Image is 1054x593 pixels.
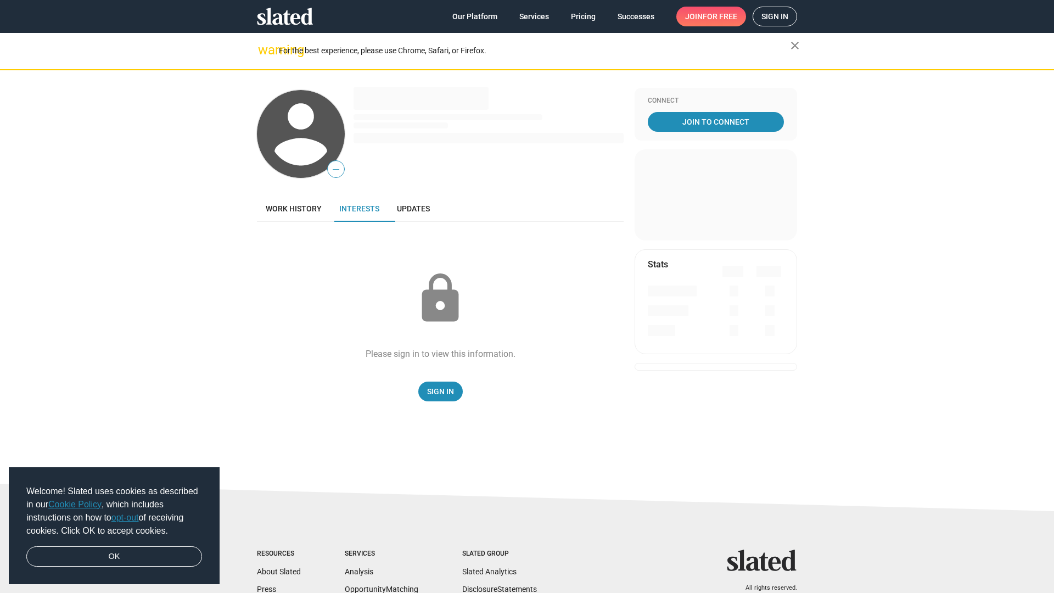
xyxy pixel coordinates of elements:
a: Sign In [418,382,463,401]
a: Analysis [345,567,373,576]
a: Successes [609,7,663,26]
span: — [328,163,344,177]
mat-icon: warning [258,43,271,57]
div: Resources [257,550,301,558]
a: Services [511,7,558,26]
span: Join [685,7,737,26]
span: Our Platform [452,7,497,26]
span: Successes [618,7,654,26]
span: Sign In [427,382,454,401]
a: About Slated [257,567,301,576]
div: cookieconsent [9,467,220,585]
div: Connect [648,97,784,105]
span: for free [703,7,737,26]
span: Updates [397,204,430,213]
a: Updates [388,195,439,222]
a: Sign in [753,7,797,26]
div: Please sign in to view this information. [366,348,515,360]
a: opt-out [111,513,139,522]
mat-icon: close [788,39,801,52]
span: Join To Connect [650,112,782,132]
mat-icon: lock [413,271,468,326]
a: dismiss cookie message [26,546,202,567]
span: Pricing [571,7,596,26]
a: Interests [330,195,388,222]
a: Pricing [562,7,604,26]
span: Sign in [761,7,788,26]
span: Welcome! Slated uses cookies as described in our , which includes instructions on how to of recei... [26,485,202,538]
span: Work history [266,204,322,213]
a: Joinfor free [676,7,746,26]
mat-card-title: Stats [648,259,668,270]
div: For the best experience, please use Chrome, Safari, or Firefox. [279,43,790,58]
div: Slated Group [462,550,537,558]
a: Our Platform [444,7,506,26]
a: Work history [257,195,330,222]
a: Cookie Policy [48,500,102,509]
div: Services [345,550,418,558]
span: Interests [339,204,379,213]
a: Join To Connect [648,112,784,132]
span: Services [519,7,549,26]
a: Slated Analytics [462,567,517,576]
